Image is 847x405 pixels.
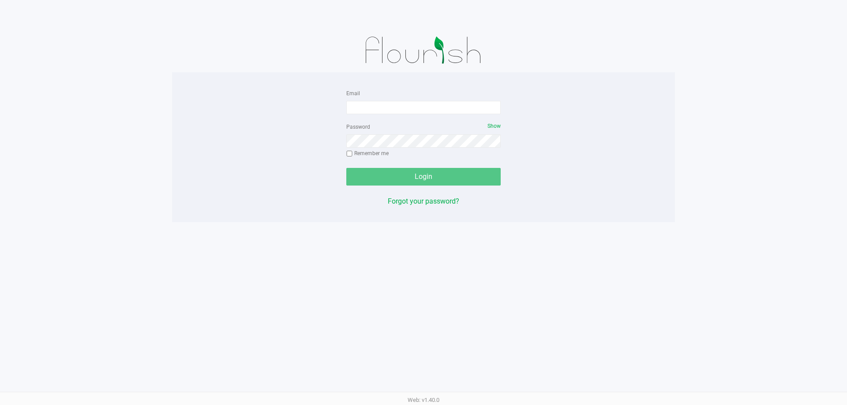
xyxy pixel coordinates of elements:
label: Remember me [346,149,389,157]
button: Forgot your password? [388,196,459,207]
span: Show [487,123,501,129]
span: Web: v1.40.0 [408,397,439,403]
label: Password [346,123,370,131]
label: Email [346,89,360,97]
input: Remember me [346,151,352,157]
